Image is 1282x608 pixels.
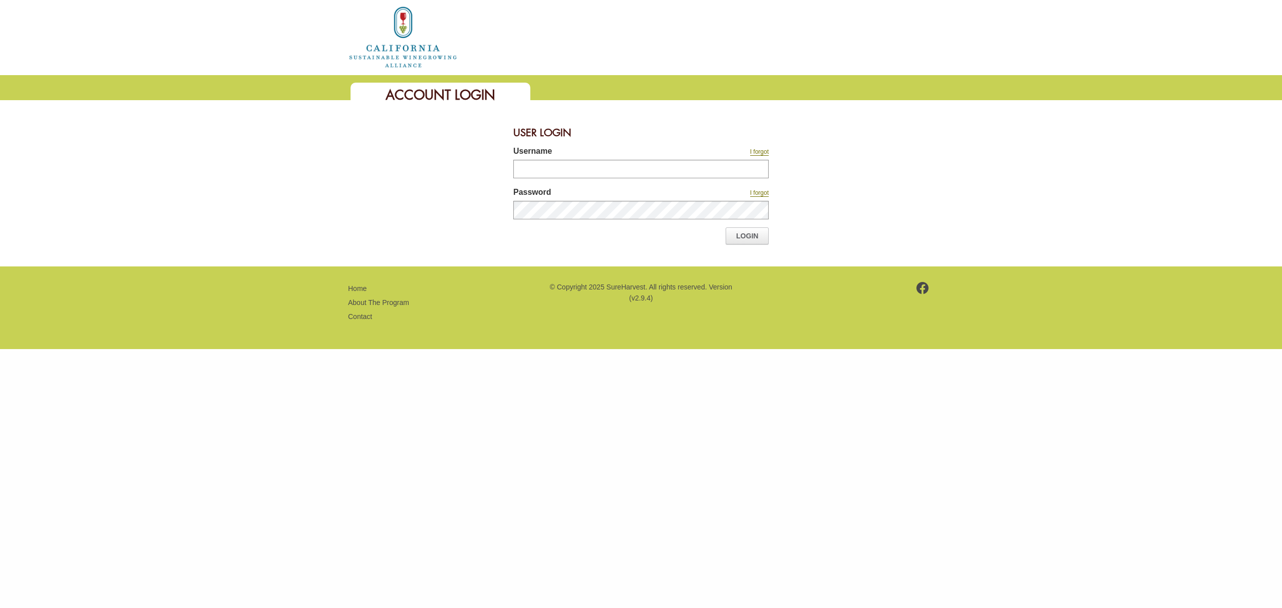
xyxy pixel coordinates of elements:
[726,227,769,244] a: Login
[513,186,679,201] label: Password
[513,120,769,145] div: User Login
[386,86,495,104] span: Account Login
[348,298,409,307] a: About The Program
[548,281,734,304] p: © Copyright 2025 SureHarvest. All rights reserved. Version (v2.9.4)
[750,148,769,156] a: I forgot
[513,145,679,160] label: Username
[348,32,458,41] a: Home
[750,189,769,197] a: I forgot
[348,313,372,321] a: Contact
[916,282,929,294] img: footer-facebook.png
[348,284,367,292] a: Home
[348,5,458,69] img: logo_cswa2x.png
